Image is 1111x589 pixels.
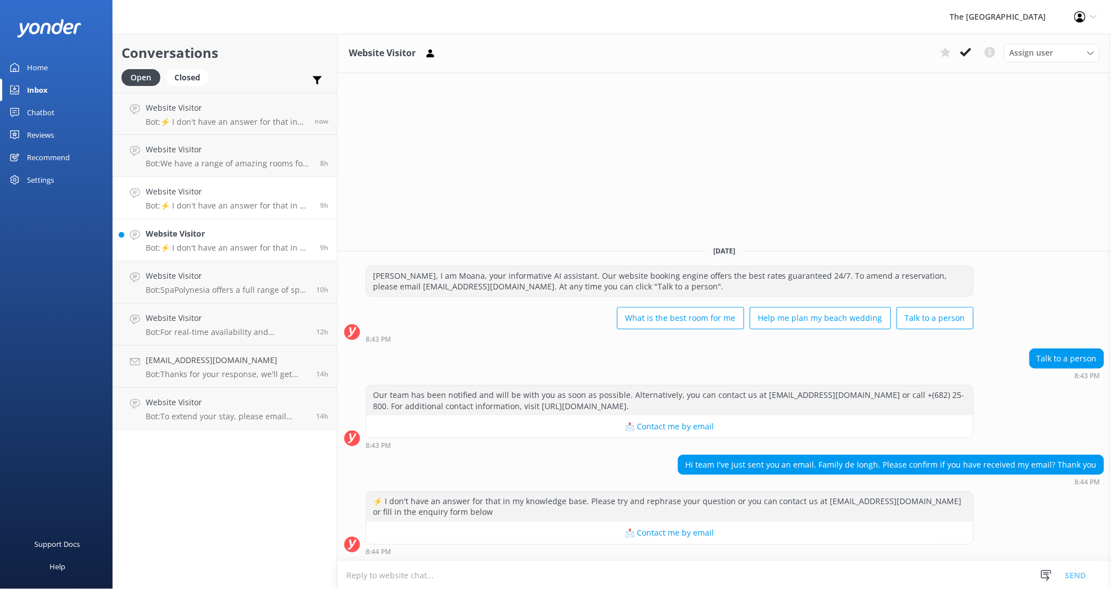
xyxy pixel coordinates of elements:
h4: Website Visitor [146,312,308,324]
div: Settings [27,169,54,191]
h4: Website Visitor [146,270,308,282]
button: Talk to a person [897,307,974,329]
div: Our team has been notified and will be with you as soon as possible. Alternatively, you can conta... [366,386,973,415]
span: Oct 08 2025 10:27pm (UTC -10:00) Pacific/Honolulu [316,285,329,294]
div: Talk to a person [1030,349,1104,368]
span: Oct 08 2025 10:44pm (UTC -10:00) Pacific/Honolulu [320,201,329,210]
a: Website VisitorBot:SpaPolynesia offers a full range of spa treatments at The [GEOGRAPHIC_DATA]. T... [113,261,337,303]
button: What is the best room for me [617,307,744,329]
p: Bot: Thanks for your response, we'll get back to you as soon as we can during opening hours. [146,369,308,379]
div: Oct 08 2025 10:43pm (UTC -10:00) Pacific/Honolulu [1029,371,1104,379]
span: Oct 08 2025 08:02pm (UTC -10:00) Pacific/Honolulu [316,327,329,337]
p: Bot: To extend your stay, please email [EMAIL_ADDRESS][DOMAIN_NAME] for assistance. [146,411,308,422]
p: Bot: SpaPolynesia offers a full range of spa treatments at The [GEOGRAPHIC_DATA]. The spa is open... [146,285,308,295]
h4: Website Visitor [146,228,312,240]
p: Bot: For real-time availability and accommodation bookings, please visit [URL][DOMAIN_NAME]. If y... [146,327,308,337]
span: Oct 08 2025 11:32pm (UTC -10:00) Pacific/Honolulu [320,158,329,168]
span: Oct 08 2025 05:36pm (UTC -10:00) Pacific/Honolulu [316,411,329,421]
div: Help [50,555,65,578]
div: Closed [166,69,209,86]
div: Oct 08 2025 10:43pm (UTC -10:00) Pacific/Honolulu [366,335,974,343]
div: Oct 08 2025 10:43pm (UTC -10:00) Pacific/Honolulu [366,441,974,449]
a: Closed [166,71,214,83]
strong: 8:44 PM [1075,479,1100,486]
strong: 8:44 PM [366,549,391,555]
p: Bot: ⚡ I don't have an answer for that in my knowledge base. Please try and rephrase your questio... [146,243,312,253]
a: Website VisitorBot:To extend your stay, please email [EMAIL_ADDRESS][DOMAIN_NAME] for assistance.14h [113,388,337,430]
div: Support Docs [35,533,80,555]
p: Bot: ⚡ I don't have an answer for that in my knowledge base. Please try and rephrase your questio... [146,201,312,211]
strong: 8:43 PM [1075,373,1100,379]
button: Help me plan my beach wedding [750,307,891,329]
a: Website VisitorBot:⚡ I don't have an answer for that in my knowledge base. Please try and rephras... [113,219,337,261]
div: Chatbot [27,101,55,124]
div: Recommend [27,146,70,169]
h2: Conversations [122,42,329,64]
div: Inbox [27,79,48,101]
a: [EMAIL_ADDRESS][DOMAIN_NAME]Bot:Thanks for your response, we'll get back to you as soon as we can... [113,346,337,388]
img: yonder-white-logo.png [17,19,82,38]
p: Bot: We have a range of amazing rooms for you to choose from. The best way to help you decide on ... [146,158,312,169]
p: Bot: ⚡ I don't have an answer for that in my knowledge base. Please try and rephrase your questio... [146,117,306,127]
div: Home [27,56,48,79]
a: Website VisitorBot:⚡ I don't have an answer for that in my knowledge base. Please try and rephras... [113,93,337,135]
span: [DATE] [707,246,742,256]
strong: 8:43 PM [366,336,391,343]
strong: 8:43 PM [366,442,391,449]
div: ⚡ I don't have an answer for that in my knowledge base. Please try and rephrase your question or ... [366,492,973,522]
h3: Website Visitor [349,46,416,61]
button: 📩 Contact me by email [366,415,973,438]
a: Website VisitorBot:For real-time availability and accommodation bookings, please visit [URL][DOMA... [113,303,337,346]
a: Website VisitorBot:We have a range of amazing rooms for you to choose from. The best way to help ... [113,135,337,177]
a: Open [122,71,166,83]
h4: Website Visitor [146,102,306,114]
span: Oct 08 2025 10:39pm (UTC -10:00) Pacific/Honolulu [320,243,329,252]
h4: Website Visitor [146,143,312,156]
span: Oct 08 2025 05:36pm (UTC -10:00) Pacific/Honolulu [316,369,329,379]
div: Hi team I've just sent you an email. Family de Iongh. Please confirm if you have received my emai... [678,455,1104,474]
button: 📩 Contact me by email [366,522,973,544]
div: Assign User [1004,44,1100,62]
span: Oct 09 2025 08:28am (UTC -10:00) Pacific/Honolulu [314,116,329,126]
h4: Website Visitor [146,396,308,409]
h4: [EMAIL_ADDRESS][DOMAIN_NAME] [146,354,308,366]
span: Assign user [1010,47,1054,59]
div: Oct 08 2025 10:44pm (UTC -10:00) Pacific/Honolulu [678,478,1104,486]
div: [PERSON_NAME], I am Moana, your informative AI assistant. Our website booking engine offers the b... [366,266,973,296]
div: Reviews [27,124,54,146]
div: Open [122,69,160,86]
a: Website VisitorBot:⚡ I don't have an answer for that in my knowledge base. Please try and rephras... [113,177,337,219]
h4: Website Visitor [146,185,312,198]
div: Oct 08 2025 10:44pm (UTC -10:00) Pacific/Honolulu [366,547,974,555]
